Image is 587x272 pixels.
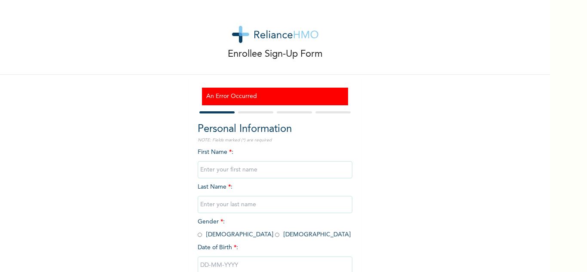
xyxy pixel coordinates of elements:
[198,137,352,144] p: NOTE: Fields marked (*) are required
[232,26,318,43] img: logo
[198,184,352,208] span: Last Name :
[198,149,352,173] span: First Name :
[198,196,352,213] input: Enter your last name
[198,122,352,137] h2: Personal Information
[228,47,323,61] p: Enrollee Sign-Up Form
[206,92,344,101] h3: An Error Occurred
[198,219,351,238] span: Gender : [DEMOGRAPHIC_DATA] [DEMOGRAPHIC_DATA]
[198,161,352,178] input: Enter your first name
[198,243,238,252] span: Date of Birth :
